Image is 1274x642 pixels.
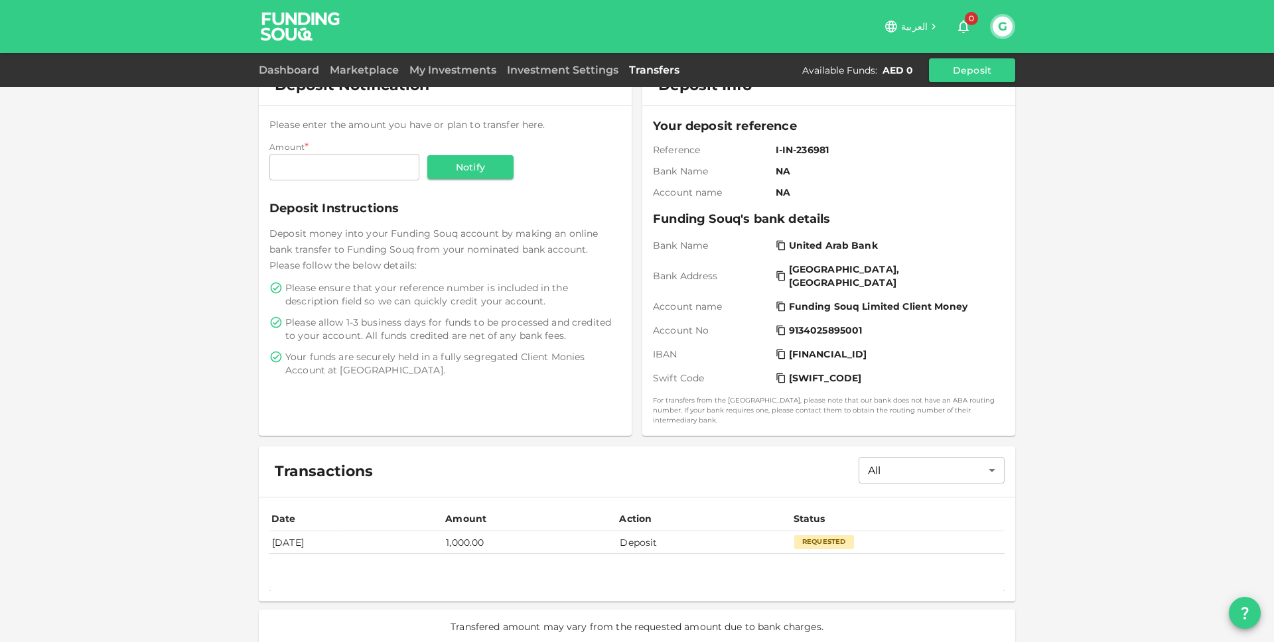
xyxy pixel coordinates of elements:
span: Funding Souq Limited Client Money [789,300,967,313]
span: Please enter the amount you have or plan to transfer here. [269,119,545,131]
td: [DATE] [269,531,443,553]
div: Requested [794,535,854,548]
a: Marketplace [324,64,404,76]
button: question [1229,597,1261,629]
span: United Arab Bank [789,239,878,252]
span: Bank Name [653,164,770,178]
span: Please allow 1-3 business days for funds to be processed and credited to your account. All funds ... [285,316,618,342]
span: Account No [653,324,770,337]
small: For transfers from the [GEOGRAPHIC_DATA], please note that our bank does not have an ABA routing ... [653,395,1005,425]
span: Please ensure that your reference number is included in the description field so we can quickly c... [285,281,618,308]
td: Deposit [617,531,791,553]
span: 0 [965,12,978,25]
span: Your funds are securely held in a fully segregated Client Monies Account at [GEOGRAPHIC_DATA]. [285,350,618,377]
span: Reference [653,143,770,157]
button: 0 [950,13,977,40]
span: NA [776,164,999,178]
span: Account name [653,186,770,199]
div: AED 0 [883,64,913,77]
div: Date [271,511,298,527]
input: amount [269,154,419,180]
div: Status [794,511,827,527]
span: Amount [269,142,305,152]
a: Transfers [624,64,685,76]
a: Investment Settings [502,64,624,76]
span: Your deposit reference [653,117,1005,135]
div: Action [619,511,652,527]
a: My Investments [404,64,502,76]
span: Funding Souq's bank details [653,210,1005,228]
span: Deposit money into your Funding Souq account by making an online bank transfer to Funding Souq fr... [269,227,598,271]
td: 1,000.00 [443,531,617,553]
span: [GEOGRAPHIC_DATA], [GEOGRAPHIC_DATA] [789,263,997,289]
span: العربية [901,21,928,32]
span: I-IN-236981 [776,143,999,157]
button: G [993,17,1013,36]
div: Amount [445,511,486,527]
span: Deposit Instructions [269,199,621,218]
span: [FINANCIAL_ID] [789,348,867,361]
span: Swift Code [653,371,770,385]
button: Deposit [929,58,1015,82]
span: Bank Address [653,269,770,283]
span: Account name [653,300,770,313]
span: IBAN [653,348,770,361]
span: Transfered amount may vary from the requested amount due to bank charges. [451,620,823,633]
a: Dashboard [259,64,324,76]
div: All [859,457,1005,483]
span: Bank Name [653,239,770,252]
span: NA [776,186,999,199]
span: 9134025895001 [789,324,863,337]
button: Notify [427,155,514,179]
div: Available Funds : [802,64,877,77]
span: [SWIFT_CODE] [789,371,862,385]
span: Transactions [275,462,373,481]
